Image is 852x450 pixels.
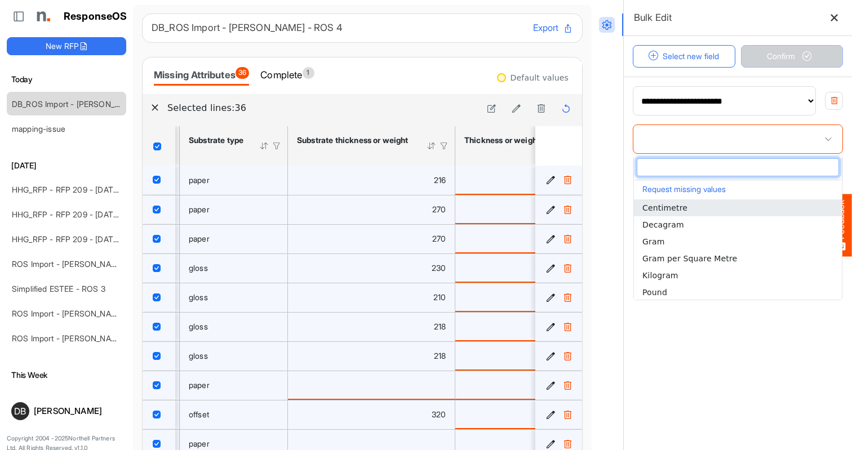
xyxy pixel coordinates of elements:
td: 320 is template cell Column Header httpsnorthellcomontologiesmapping-rulesmaterialhasmaterialthic... [288,400,455,429]
td: is template cell Column Header httpsnorthellcomontologiesmapping-rulesmaterialhasmaterialthicknes... [455,253,602,283]
th: Header checkbox [143,126,175,166]
td: checkbox [143,312,175,341]
span: Gram per Square Metre [642,254,737,263]
td: e370cfce-f5e5-4598-b199-2d8a1374206d is template cell Column Header [535,195,584,224]
button: Edit [545,204,556,215]
td: 210 is template cell Column Header httpsnorthellcomontologiesmapping-rulesmaterialhasmaterialthic... [288,283,455,312]
span: 218 [434,351,446,360]
td: is template cell Column Header httpsnorthellcomontologiesmapping-rulesmaterialhasmaterialthicknes... [455,400,602,429]
button: Edit [545,233,556,244]
h6: This Week [7,369,126,381]
span: Pound [642,288,667,297]
button: Edit [545,438,556,449]
span: 230 [432,263,446,273]
span: gloss [189,292,208,302]
span: paper [189,439,210,448]
span: Confirm [767,50,816,63]
td: is template cell Column Header httpsnorthellcomontologiesmapping-rulesmaterialhasmaterialthicknes... [455,341,602,371]
a: HHG_RFP - RFP 209 - [DATE] - ROS TEST 3 (LITE) [12,185,197,194]
span: offset [189,409,209,419]
td: is template cell Column Header httpsnorthellcomontologiesmapping-rulesmaterialhasmaterialthicknes... [455,283,602,312]
button: Delete [562,380,573,391]
td: gloss is template cell Column Header httpsnorthellcomontologiesmapping-rulesmaterialhassubstratem... [180,312,288,341]
span: 218 [434,322,446,331]
button: Edit [545,175,556,186]
span: Gram [642,237,664,246]
td: is template cell Column Header httpsnorthellcomontologiesmapping-rulesmaterialhasmaterialthicknes... [455,195,602,224]
h1: ResponseOS [64,11,127,23]
a: ROS Import - [PERSON_NAME] - Final (short) [12,309,175,318]
td: 270 is template cell Column Header httpsnorthellcomontologiesmapping-rulesmaterialhasmaterialthic... [288,224,455,253]
span: paper [189,204,210,214]
td: is template cell Column Header httpsnorthellcomontologiesmapping-rulesmaterialhasmaterialthicknes... [455,312,602,341]
span: gloss [189,322,208,331]
td: paper is template cell Column Header httpsnorthellcomontologiesmapping-rulesmaterialhassubstratem... [180,166,288,195]
td: gloss is template cell Column Header httpsnorthellcomontologiesmapping-rulesmaterialhassubstratem... [180,283,288,312]
button: Delete [562,262,573,274]
h6: [DATE] [7,159,126,172]
td: paper is template cell Column Header httpsnorthellcomontologiesmapping-rulesmaterialhassubstratem... [180,224,288,253]
td: is template cell Column Header httpsnorthellcomontologiesmapping-rulesmaterialhasmaterialthicknes... [455,371,602,400]
button: Delete [562,438,573,449]
span: 320 [432,409,446,419]
td: is template cell Column Header httpsnorthellcomontologiesmapping-rulesmaterialhasmaterialthicknes... [455,224,602,253]
span: Kilogram [642,271,678,280]
a: ROS Import - [PERSON_NAME] - Final (short) [12,333,175,343]
button: Edit [545,380,556,391]
button: Delete [562,175,573,186]
button: Delete [562,204,573,215]
button: Select new field [633,45,735,68]
button: Request missing values [640,182,836,197]
td: 218 is template cell Column Header httpsnorthellcomontologiesmapping-rulesmaterialhasmaterialthic... [288,312,455,341]
span: paper [189,175,210,185]
td: gloss is template cell Column Header httpsnorthellcomontologiesmapping-rulesmaterialhassubstratem... [180,253,288,283]
span: 1 [303,67,314,79]
span: 270 [432,234,446,243]
div: Substrate thickness or weight [297,135,412,145]
td: checkbox [143,253,175,283]
td: 216 is template cell Column Header httpsnorthellcomontologiesmapping-rulesmaterialhasmaterialthic... [288,166,455,195]
td: cbb16eb0-d721-48bc-83b8-7cb68a329233 is template cell Column Header [535,283,584,312]
td: is template cell Column Header httpsnorthellcomontologiesmapping-rulesmaterialhasmaterialthicknes... [455,166,602,195]
span: gloss [189,351,208,360]
span: 36 [236,67,249,79]
td: 6e403bb9-a970-47b9-88c6-d6cd387526da is template cell Column Header [535,312,584,341]
div: Default values [511,74,569,82]
td: checkbox [143,283,175,312]
td: 218 is template cell Column Header httpsnorthellcomontologiesmapping-rulesmaterialhasmaterialthic... [288,341,455,371]
div: Missing Attributes [154,67,249,83]
span: 210 [433,292,446,302]
span: Centimetre [642,203,687,212]
span: 216 [434,175,446,185]
td: 402e4762-8c85-4c5e-bfa3-b0ee0dd62a4a is template cell Column Header [535,371,584,400]
span: 270 [432,204,446,214]
div: Filter Icon [439,141,449,151]
td: 3c13ab48-65e0-430d-95c0-a812d871545a is template cell Column Header [535,400,584,429]
td: paper is template cell Column Header httpsnorthellcomontologiesmapping-rulesmaterialhassubstratem... [180,195,288,224]
button: Edit [545,321,556,332]
td: dc98e8b9-b3ff-4b44-a941-764af2df0989 is template cell Column Header [535,224,584,253]
button: Export [533,21,573,35]
h6: Bulk Edit [634,10,672,25]
h6: Selected lines: 36 [167,101,475,115]
button: Confirm Progress [741,45,844,68]
td: ec275b65-9def-4964-9236-44a2946bed46 is template cell Column Header [535,166,584,195]
span: paper [189,234,210,243]
button: Delete [562,292,573,303]
span: DB [14,407,26,416]
td: checkbox [143,224,175,253]
button: Delete [562,321,573,332]
button: Edit [545,350,556,362]
div: Complete [260,67,314,83]
button: Delete [562,409,573,420]
div: [PERSON_NAME] [34,407,122,415]
button: Edit [545,292,556,303]
input: dropdownlistfilter [637,159,838,176]
td: 230 is template cell Column Header httpsnorthellcomontologiesmapping-rulesmaterialhasmaterialthic... [288,253,455,283]
td: gloss is template cell Column Header httpsnorthellcomontologiesmapping-rulesmaterialhassubstratem... [180,341,288,371]
button: Edit [545,262,556,274]
a: HHG_RFP - RFP 209 - [DATE] - ROS TEST 3 (LITE) [12,210,197,219]
button: New RFP [7,37,126,55]
div: Substrate type [189,135,245,145]
a: ROS Import - [PERSON_NAME] - ROS 4 [12,259,157,269]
